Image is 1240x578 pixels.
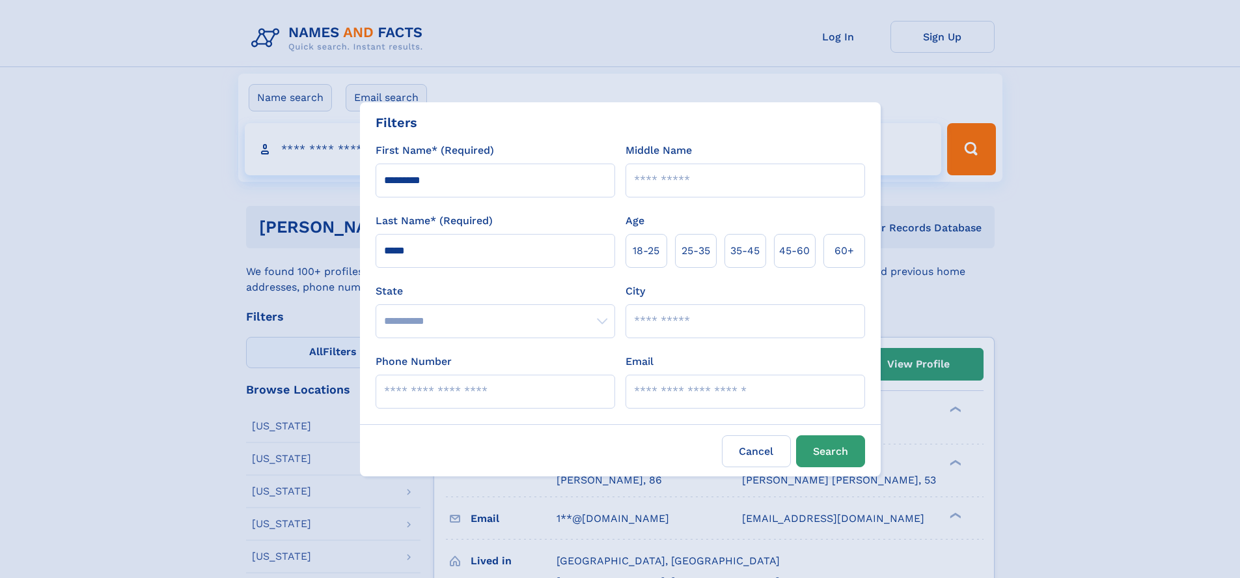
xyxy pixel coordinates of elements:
[376,213,493,229] label: Last Name* (Required)
[376,283,615,299] label: State
[376,143,494,158] label: First Name* (Required)
[626,213,644,229] label: Age
[626,283,645,299] label: City
[779,243,810,259] span: 45‑60
[682,243,710,259] span: 25‑35
[730,243,760,259] span: 35‑45
[834,243,854,259] span: 60+
[796,435,865,467] button: Search
[626,143,692,158] label: Middle Name
[722,435,791,467] label: Cancel
[376,113,417,132] div: Filters
[633,243,659,259] span: 18‑25
[376,354,452,369] label: Phone Number
[626,354,654,369] label: Email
